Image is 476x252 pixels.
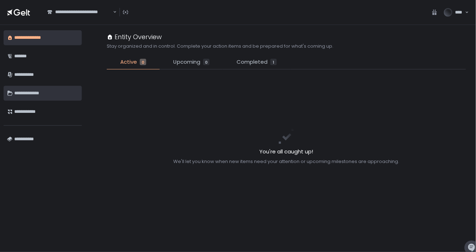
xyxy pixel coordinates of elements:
input: Search for option [47,15,112,22]
div: Entity Overview [107,32,162,42]
span: Completed [237,58,268,66]
h2: Stay organized and in control. Complete your action items and be prepared for what's coming up. [107,43,333,49]
div: Search for option [43,5,117,20]
div: 0 [203,59,210,65]
div: 1 [270,59,277,65]
span: Upcoming [173,58,200,66]
div: 0 [140,59,146,65]
div: We'll let you know when new items need your attention or upcoming milestones are approaching. [174,158,400,165]
h2: You're all caught up! [174,148,400,156]
span: Active [120,58,137,66]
